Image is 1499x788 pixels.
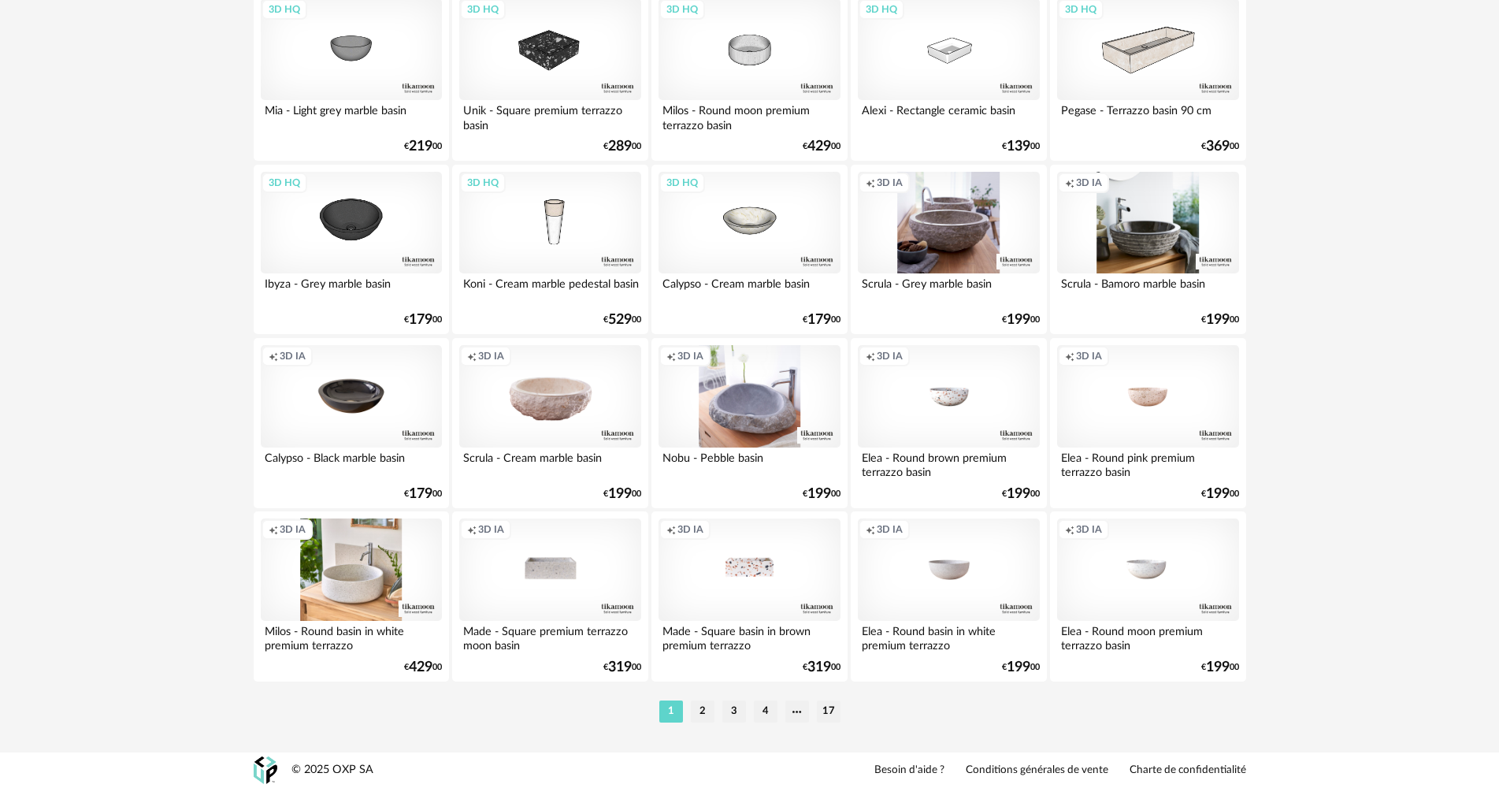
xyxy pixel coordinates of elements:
[1201,314,1239,325] div: € 00
[478,350,504,362] span: 3D IA
[603,662,641,673] div: € 00
[807,314,831,325] span: 179
[1007,314,1030,325] span: 199
[877,350,903,362] span: 3D IA
[659,448,840,479] div: Nobu - Pebble basin
[254,338,449,508] a: Creation icon 3D IA Calypso - Black marble basin €17900
[866,177,875,189] span: Creation icon
[608,489,632,500] span: 199
[807,662,831,673] span: 319
[409,662,432,673] span: 429
[452,165,647,335] a: 3D HQ Koni - Cream marble pedestal basin €52900
[291,763,373,778] div: © 2025 OXP SA
[254,511,449,682] a: Creation icon 3D IA Milos - Round basin in white premium terrazzo €42900
[677,350,703,362] span: 3D IA
[452,511,647,682] a: Creation icon 3D IA Made - Square premium terrazzo moon basin €31900
[1076,177,1102,189] span: 3D IA
[1002,662,1040,673] div: € 00
[877,177,903,189] span: 3D IA
[459,273,640,305] div: Koni - Cream marble pedestal basin
[608,662,632,673] span: 319
[1050,511,1245,682] a: Creation icon 3D IA Elea - Round moon premium terrazzo basin €19900
[1007,489,1030,500] span: 199
[1057,273,1238,305] div: Scrula - Bamoro marble basin
[851,511,1046,682] a: Creation icon 3D IA Elea - Round basin in white premium terrazzo €19900
[1206,489,1230,500] span: 199
[280,350,306,362] span: 3D IA
[1206,314,1230,325] span: 199
[651,511,847,682] a: Creation icon 3D IA Made - Square basin in brown premium terrazzo €31900
[1206,141,1230,152] span: 369
[651,338,847,508] a: Creation icon 3D IA Nobu - Pebble basin €19900
[269,523,278,536] span: Creation icon
[851,165,1046,335] a: Creation icon 3D IA Scrula - Grey marble basin €19900
[1201,662,1239,673] div: € 00
[803,314,840,325] div: € 00
[404,314,442,325] div: € 00
[803,662,840,673] div: € 00
[404,662,442,673] div: € 00
[966,764,1108,778] a: Conditions générales de vente
[409,489,432,500] span: 179
[404,489,442,500] div: € 00
[866,523,875,536] span: Creation icon
[467,350,477,362] span: Creation icon
[459,100,640,132] div: Unik - Square premium terrazzo basin
[851,338,1046,508] a: Creation icon 3D IA Elea - Round brown premium terrazzo basin €19900
[1065,523,1074,536] span: Creation icon
[754,701,777,723] li: 4
[409,141,432,152] span: 219
[1050,165,1245,335] a: Creation icon 3D IA Scrula - Bamoro marble basin €19900
[1065,350,1074,362] span: Creation icon
[269,350,278,362] span: Creation icon
[866,350,875,362] span: Creation icon
[452,338,647,508] a: Creation icon 3D IA Scrula - Cream marble basin €19900
[262,173,307,193] div: 3D HQ
[659,273,840,305] div: Calypso - Cream marble basin
[659,100,840,132] div: Milos - Round moon premium terrazzo basin
[858,273,1039,305] div: Scrula - Grey marble basin
[459,621,640,652] div: Made - Square premium terrazzo moon basin
[1076,523,1102,536] span: 3D IA
[659,173,705,193] div: 3D HQ
[807,141,831,152] span: 429
[254,756,277,784] img: OXP
[1002,141,1040,152] div: € 00
[1007,141,1030,152] span: 139
[603,489,641,500] div: € 00
[254,165,449,335] a: 3D HQ Ibyza - Grey marble basin €17900
[666,523,676,536] span: Creation icon
[261,448,442,479] div: Calypso - Black marble basin
[1002,314,1040,325] div: € 00
[666,350,676,362] span: Creation icon
[261,273,442,305] div: Ibyza - Grey marble basin
[603,314,641,325] div: € 00
[608,314,632,325] span: 529
[1130,764,1246,778] a: Charte de confidentialité
[677,523,703,536] span: 3D IA
[1076,350,1102,362] span: 3D IA
[1057,621,1238,652] div: Elea - Round moon premium terrazzo basin
[651,165,847,335] a: 3D HQ Calypso - Cream marble basin €17900
[1201,489,1239,500] div: € 00
[817,701,840,723] li: 17
[1206,662,1230,673] span: 199
[460,173,506,193] div: 3D HQ
[1050,338,1245,508] a: Creation icon 3D IA Elea - Round pink premium terrazzo basin €19900
[659,621,840,652] div: Made - Square basin in brown premium terrazzo
[603,141,641,152] div: € 00
[1065,177,1074,189] span: Creation icon
[803,489,840,500] div: € 00
[467,523,477,536] span: Creation icon
[280,523,306,536] span: 3D IA
[1201,141,1239,152] div: € 00
[608,141,632,152] span: 289
[803,141,840,152] div: € 00
[404,141,442,152] div: € 00
[261,100,442,132] div: Mia - Light grey marble basin
[1007,662,1030,673] span: 199
[807,489,831,500] span: 199
[877,523,903,536] span: 3D IA
[459,448,640,479] div: Scrula - Cream marble basin
[722,701,746,723] li: 3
